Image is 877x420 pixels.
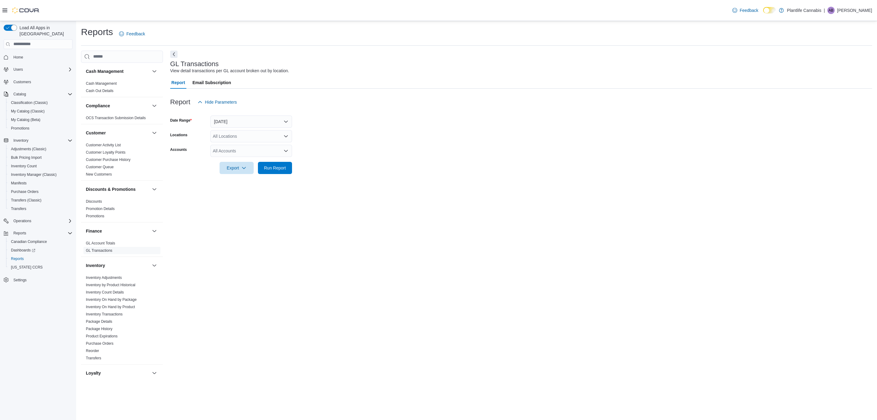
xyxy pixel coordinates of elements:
a: Package History [86,327,112,331]
button: Catalog [11,91,28,98]
button: Compliance [151,102,158,109]
a: Promotions [86,214,104,218]
span: Inventory Count [9,162,72,170]
button: [US_STATE] CCRS [6,263,75,272]
a: My Catalog (Beta) [9,116,43,123]
span: Inventory [13,138,28,143]
span: Adjustments (Classic) [9,145,72,153]
h3: Report [170,98,190,106]
a: Customer Loyalty Points [86,150,125,155]
span: Manifests [9,180,72,187]
a: [US_STATE] CCRS [9,264,45,271]
span: Inventory Transactions [86,312,123,317]
span: Reorder [86,348,99,353]
span: Settings [13,278,26,283]
h3: Compliance [86,103,110,109]
span: Customer Loyalty Points [86,150,125,155]
div: Finance [81,240,163,257]
h3: Finance [86,228,102,234]
div: Inventory [81,274,163,364]
span: Customer Purchase History [86,157,131,162]
button: Run Report [258,162,292,174]
span: Inventory Count [11,164,37,169]
h3: Cash Management [86,68,124,74]
h1: Reports [81,26,113,38]
span: Reports [9,255,72,262]
button: Open list of options [284,134,288,139]
h3: Discounts & Promotions [86,186,136,192]
a: Cash Management [86,81,117,86]
a: Inventory by Product Historical [86,283,136,287]
span: Bulk Pricing Import [9,154,72,161]
button: Customer [151,129,158,137]
a: Purchase Orders [9,188,41,195]
span: Email Subscription [192,77,231,89]
span: Hide Parameters [205,99,237,105]
span: Inventory Manager (Classic) [11,172,57,177]
a: Customer Queue [86,165,114,169]
span: [US_STATE] CCRS [11,265,43,270]
a: OCS Transaction Submission Details [86,116,146,120]
span: Transfers [9,205,72,212]
img: Cova [12,7,40,13]
a: Feedback [730,4,761,16]
p: [PERSON_NAME] [837,7,872,14]
button: My Catalog (Classic) [6,107,75,116]
a: Transfers [9,205,29,212]
a: Classification (Classic) [9,99,50,106]
button: Inventory Count [6,162,75,170]
span: Transfers (Classic) [9,197,72,204]
h3: Customer [86,130,106,136]
span: Promotions [11,126,30,131]
button: Open list of options [284,148,288,153]
span: Customers [11,78,72,86]
button: [DATE] [210,116,292,128]
button: Inventory [86,262,150,269]
a: GL Account Totals [86,241,115,245]
span: Feedback [740,7,758,13]
span: Washington CCRS [9,264,72,271]
span: Users [11,66,72,73]
span: Users [13,67,23,72]
button: Finance [151,227,158,235]
a: Bulk Pricing Import [9,154,44,161]
a: Reorder [86,349,99,353]
button: Canadian Compliance [6,237,75,246]
button: Hide Parameters [195,96,239,108]
button: Settings [1,275,75,284]
button: Classification (Classic) [6,98,75,107]
p: Plantlife Cannabis [787,7,821,14]
span: Inventory On Hand by Product [86,304,135,309]
a: Inventory On Hand by Package [86,297,137,302]
button: Operations [1,217,75,225]
a: Dashboards [6,246,75,254]
span: AB [829,7,833,14]
span: Cash Out Details [86,88,114,93]
span: My Catalog (Classic) [9,108,72,115]
span: Inventory [11,137,72,144]
button: Compliance [86,103,150,109]
div: Customer [81,141,163,180]
input: Dark Mode [763,7,776,13]
span: Purchase Orders [9,188,72,195]
span: Dashboards [11,248,35,253]
span: Home [11,53,72,61]
button: Discounts & Promotions [86,186,150,192]
span: Package Details [86,319,112,324]
button: Loyalty [151,369,158,377]
span: Purchase Orders [86,341,114,346]
a: Feedback [117,28,147,40]
span: My Catalog (Beta) [11,117,41,122]
a: Product Expirations [86,334,118,338]
a: Inventory Count Details [86,290,124,294]
div: Compliance [81,114,163,124]
div: Aran Bhagrath [827,7,835,14]
button: Cash Management [86,68,150,74]
button: Bulk Pricing Import [6,153,75,162]
a: GL Transactions [86,248,112,253]
div: View detail transactions per GL account broken out by location. [170,68,289,74]
a: Inventory On Hand by Product [86,305,135,309]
